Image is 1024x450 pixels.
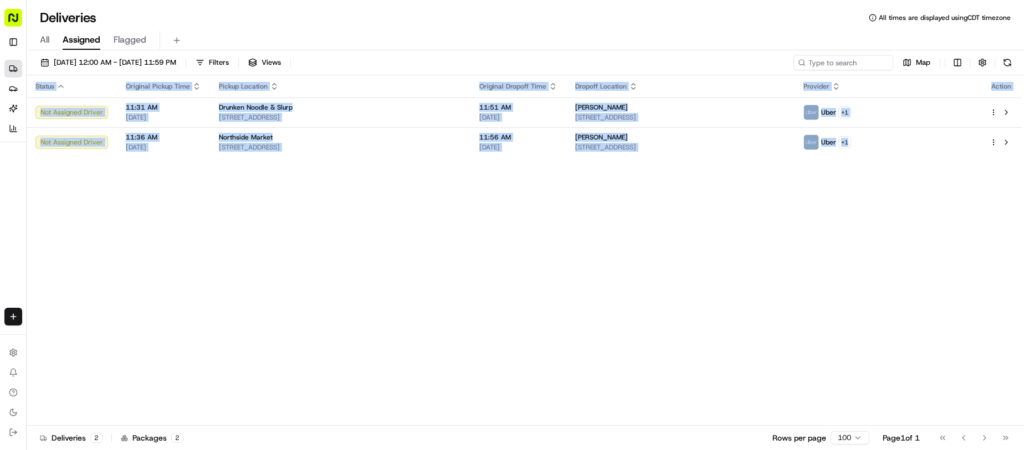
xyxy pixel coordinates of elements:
span: [PERSON_NAME] [575,103,628,112]
span: [STREET_ADDRESS] [575,143,786,152]
div: Packages [121,432,183,443]
span: [PERSON_NAME] [575,133,628,142]
img: uber-new-logo.jpeg [804,105,818,120]
div: We're available if you need us! [50,117,152,126]
button: [DATE] 12:00 AM - [DATE] 11:59 PM [35,55,181,70]
img: FDD Support [11,162,29,179]
button: Map [898,55,935,70]
span: Original Pickup Time [126,82,190,91]
input: Clear [29,72,183,84]
span: All [40,33,49,46]
span: Filters [209,58,229,68]
span: [DATE] [126,113,201,122]
div: 2 [171,433,183,443]
div: Start new chat [50,106,182,117]
span: Original Dropoff Time [479,82,546,91]
img: Nash [11,12,33,34]
span: API Documentation [105,248,178,259]
span: Assigned [63,33,100,46]
p: Welcome 👋 [11,45,202,63]
div: Past conversations [11,144,74,153]
span: [DATE] 12:00 AM - [DATE] 11:59 PM [54,58,176,68]
span: 11:36 AM [126,133,201,142]
span: Drunken Noodle & Slurp [219,103,293,112]
button: Views [243,55,286,70]
a: Powered byPylon [78,275,134,283]
span: Provider [803,82,830,91]
span: Uber [821,108,836,117]
div: 💻 [94,249,103,258]
img: 1736555255976-a54dd68f-1ca7-489b-9aae-adbdc363a1c4 [22,203,31,211]
span: [DATE] [479,143,557,152]
span: 11:31 AM [126,103,201,112]
span: FDD Support [34,172,77,181]
div: Action [990,82,1013,91]
span: All times are displayed using CDT timezone [879,13,1011,22]
span: Dropoff Location [575,82,627,91]
img: uber-new-logo.jpeg [804,135,818,149]
span: [STREET_ADDRESS] [219,143,462,152]
img: Asif Zaman Khan [11,192,29,209]
span: Status [35,82,54,91]
span: • [92,202,96,211]
a: 💻API Documentation [89,244,182,263]
a: 📗Knowledge Base [7,244,89,263]
span: 11:51 AM [479,103,557,112]
input: Type to search [793,55,893,70]
span: 11:56 AM [479,133,557,142]
div: 2 [90,433,103,443]
span: Uber [821,138,836,147]
span: Pickup Location [219,82,268,91]
span: Pylon [110,275,134,283]
span: Northside Market [219,133,273,142]
img: 9188753566659_6852d8bf1fb38e338040_72.png [23,106,43,126]
span: [DATE] [98,202,121,211]
span: [DATE] [126,143,201,152]
p: Rows per page [772,432,826,443]
div: Page 1 of 1 [883,432,920,443]
span: Views [262,58,281,68]
button: Filters [191,55,234,70]
span: [PERSON_NAME] [34,202,90,211]
span: [STREET_ADDRESS] [575,113,786,122]
button: Start new chat [188,110,202,123]
h1: Deliveries [40,9,96,27]
button: See all [172,142,202,156]
span: [STREET_ADDRESS] [219,113,462,122]
span: • [79,172,83,181]
div: 📗 [11,249,20,258]
span: Flagged [114,33,146,46]
span: Map [916,58,930,68]
button: +1 [838,136,851,148]
span: Knowledge Base [22,248,85,259]
img: 1736555255976-a54dd68f-1ca7-489b-9aae-adbdc363a1c4 [11,106,31,126]
div: Deliveries [40,432,103,443]
span: [DATE] [85,172,108,181]
span: [DATE] [479,113,557,122]
button: Refresh [1000,55,1015,70]
button: +1 [838,106,851,118]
